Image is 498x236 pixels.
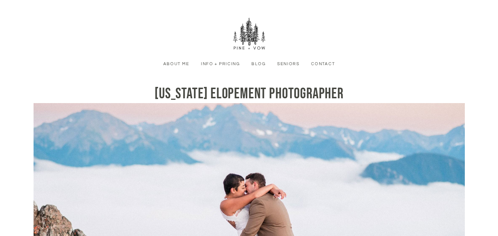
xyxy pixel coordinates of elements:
a: Seniors [273,61,304,67]
img: Pine + Vow [233,18,266,51]
a: Blog [248,61,269,67]
span: [US_STATE] Elopement Photographer [154,85,344,103]
a: Contact [307,61,339,67]
a: About Me [159,61,193,67]
a: Info + Pricing [197,61,244,67]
